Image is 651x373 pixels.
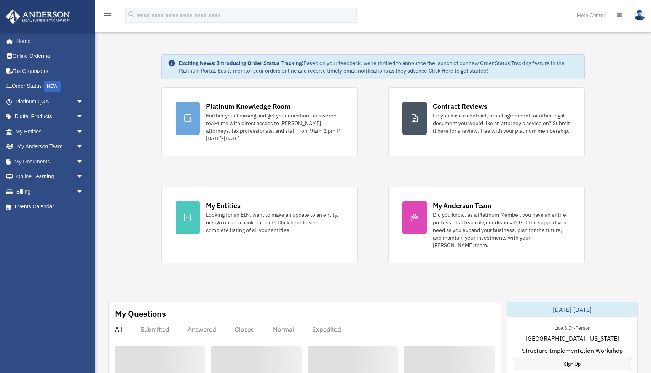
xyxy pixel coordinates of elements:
span: arrow_drop_down [76,139,91,155]
a: My Entities Looking for an EIN, want to make an update to an entity, or sign up for a bank accoun... [161,187,358,263]
div: Based on your feedback, we're thrilled to announce the launch of our new Order Status Tracking fe... [179,59,578,75]
div: Live & In-Person [548,323,597,331]
a: Platinum Knowledge Room Further your learning and get your questions answered real-time with dire... [161,87,358,156]
a: My Documentsarrow_drop_down [5,154,95,169]
span: arrow_drop_down [76,109,91,125]
div: Did you know, as a Platinum Member, you have an entire professional team at your disposal? Get th... [433,211,571,249]
a: Sign Up [514,358,632,370]
a: Home [5,33,91,49]
a: Tax Organizers [5,63,95,79]
a: Events Calendar [5,199,95,214]
div: [DATE]-[DATE] [507,302,638,317]
img: Anderson Advisors Platinum Portal [3,9,72,24]
a: My Entitiesarrow_drop_down [5,124,95,139]
div: Normal [273,325,294,333]
img: User Pic [634,10,645,21]
a: My Anderson Teamarrow_drop_down [5,139,95,154]
a: Online Ordering [5,49,95,64]
a: Online Learningarrow_drop_down [5,169,95,184]
a: Billingarrow_drop_down [5,184,95,199]
span: arrow_drop_down [76,154,91,170]
div: Expedited [312,325,341,333]
a: menu [103,13,112,20]
i: menu [103,11,112,20]
div: My Questions [115,308,166,319]
div: Closed [235,325,255,333]
span: [GEOGRAPHIC_DATA], [US_STATE] [526,334,619,343]
div: Further your learning and get your questions answered real-time with direct access to [PERSON_NAM... [206,112,344,142]
a: Platinum Q&Aarrow_drop_down [5,94,95,109]
div: Looking for an EIN, want to make an update to an entity, or sign up for a bank account? Click her... [206,211,344,234]
div: Submitted [140,325,169,333]
div: All [115,325,122,333]
a: Click Here to get started! [429,67,488,74]
a: My Anderson Team Did you know, as a Platinum Member, you have an entire professional team at your... [388,187,585,263]
a: Digital Productsarrow_drop_down [5,109,95,124]
div: Answered [188,325,216,333]
strong: Exciting News: Introducing Order Status Tracking! [179,60,303,67]
span: arrow_drop_down [76,169,91,185]
div: My Anderson Team [433,201,491,210]
div: Platinum Knowledge Room [206,102,290,111]
span: Structure Implementation Workshop [522,346,623,355]
span: arrow_drop_down [76,124,91,140]
span: arrow_drop_down [76,94,91,110]
a: Contract Reviews Do you have a contract, rental agreement, or other legal document you would like... [388,87,585,156]
span: arrow_drop_down [76,184,91,200]
i: search [127,10,136,19]
div: NEW [44,81,61,92]
div: Do you have a contract, rental agreement, or other legal document you would like an attorney's ad... [433,112,571,135]
a: Order StatusNEW [5,79,95,94]
div: Contract Reviews [433,102,487,111]
div: My Entities [206,201,240,210]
